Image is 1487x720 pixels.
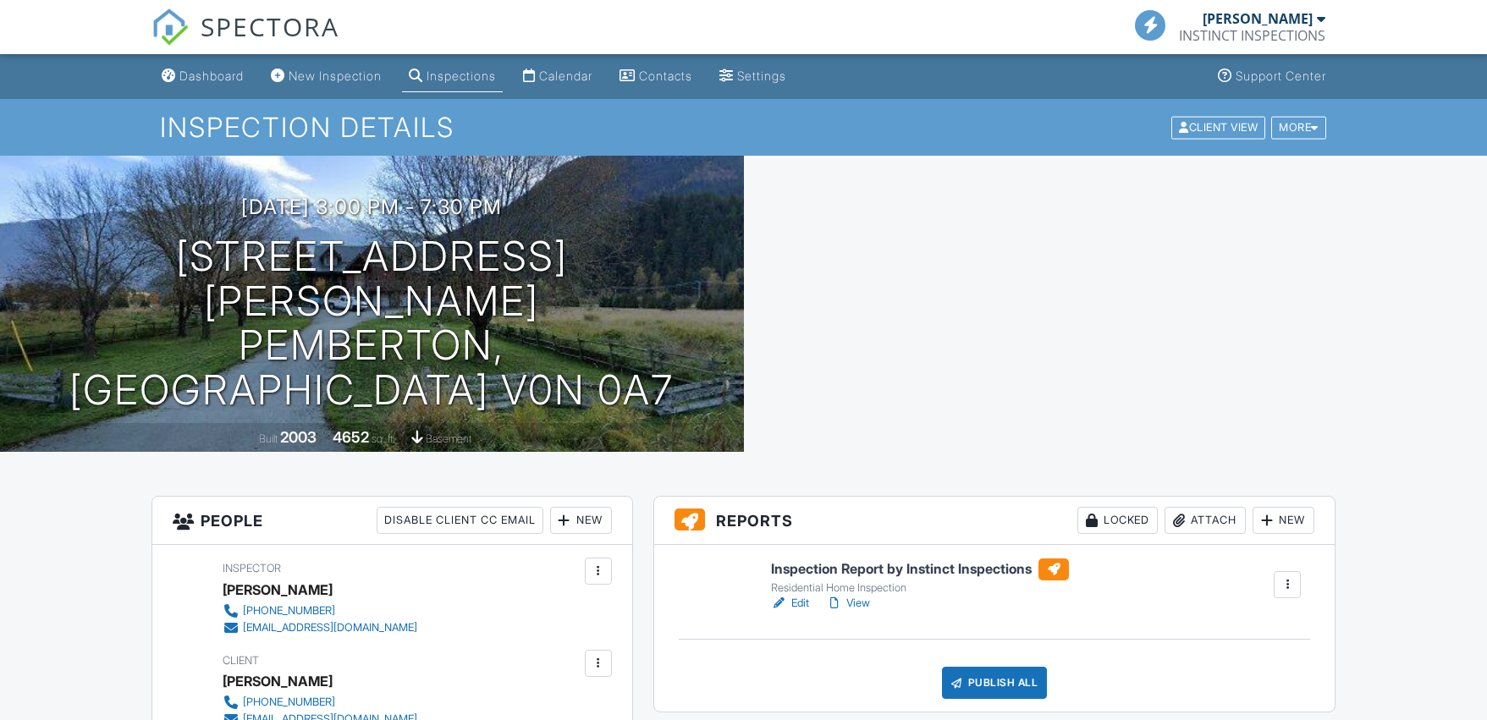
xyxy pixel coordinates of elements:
h3: People [152,497,632,545]
div: Client View [1171,116,1265,139]
a: Support Center [1211,61,1333,92]
a: View [826,595,870,612]
h3: Reports [654,497,1336,545]
div: [PERSON_NAME] [223,577,333,602]
h6: Inspection Report by Instinct Inspections [771,558,1069,580]
span: SPECTORA [201,8,339,44]
div: Support Center [1236,69,1326,83]
a: Contacts [613,61,699,92]
div: Dashboard [179,69,244,83]
div: Contacts [639,69,692,83]
div: [PHONE_NUMBER] [243,604,335,618]
a: Inspections [402,61,503,92]
span: Built [259,432,278,445]
a: Edit [771,595,809,612]
div: [PHONE_NUMBER] [243,695,335,709]
a: [PHONE_NUMBER] [223,694,417,711]
div: Inspections [427,69,496,83]
h1: Inspection Details [160,113,1328,142]
div: Publish All [942,667,1048,699]
a: Settings [713,61,793,92]
a: Calendar [516,61,599,92]
a: [PHONE_NUMBER] [223,602,417,619]
div: New Inspection [289,69,382,83]
a: [EMAIL_ADDRESS][DOMAIN_NAME] [223,619,417,636]
h1: [STREET_ADDRESS][PERSON_NAME] Pemberton, [GEOGRAPHIC_DATA] V0N 0A7 [27,234,717,413]
a: SPECTORA [151,23,339,58]
div: 2003 [280,428,317,446]
div: Attach [1165,507,1246,534]
div: More [1271,116,1326,139]
div: 4652 [333,428,369,446]
div: Residential Home Inspection [771,581,1069,595]
div: [PERSON_NAME] [223,668,333,694]
div: [PERSON_NAME] [1203,10,1313,27]
a: Inspection Report by Instinct Inspections Residential Home Inspection [771,558,1069,596]
div: New [1253,507,1314,534]
div: Disable Client CC Email [377,507,543,534]
div: New [550,507,612,534]
h3: [DATE] 3:00 pm - 7:30 pm [241,195,502,218]
a: New Inspection [264,61,388,92]
span: sq. ft. [372,432,395,445]
a: Client View [1170,120,1269,133]
div: [EMAIL_ADDRESS][DOMAIN_NAME] [243,621,417,635]
img: The Best Home Inspection Software - Spectora [151,8,189,46]
div: INSTINCT INSPECTIONS [1179,27,1325,44]
span: Inspector [223,562,281,574]
div: Locked [1077,507,1158,534]
span: basement [426,432,471,445]
a: Dashboard [155,61,251,92]
span: Client [223,654,259,667]
div: Settings [737,69,786,83]
div: Calendar [539,69,592,83]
